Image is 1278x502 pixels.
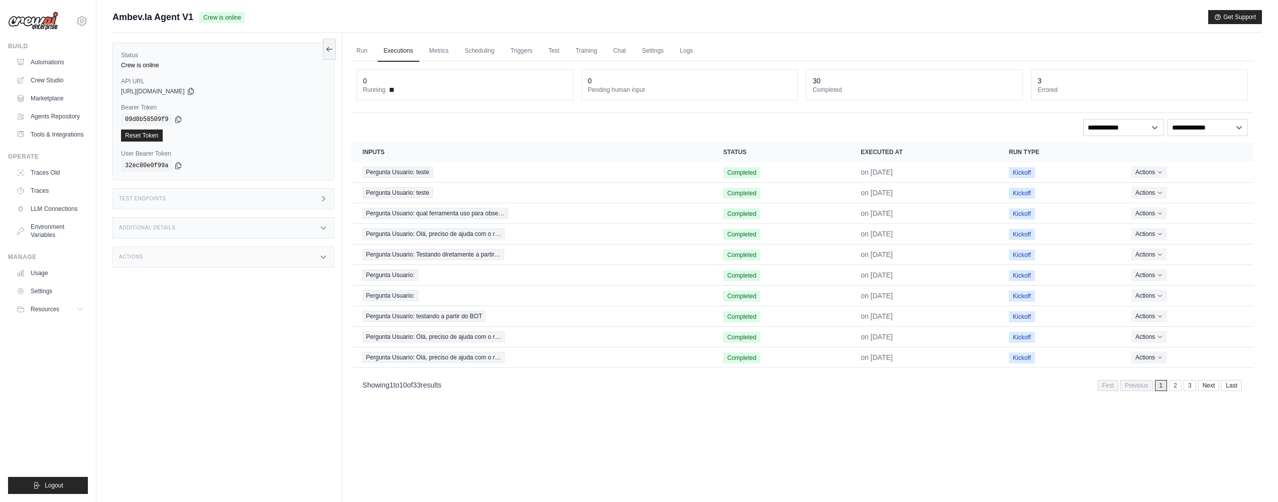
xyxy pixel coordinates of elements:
button: Resources [12,301,88,317]
a: 2 [1169,380,1182,391]
a: Traces Old [12,165,88,181]
h3: Additional Details [119,225,175,231]
label: User Bearer Token [121,150,325,158]
nav: Pagination [1098,380,1242,391]
button: Logout [8,477,88,494]
span: Completed [723,167,760,178]
time: September 15, 2025 at 19:10 BST [861,250,893,259]
button: Actions for execution [1131,187,1167,199]
a: LLM Connections [12,201,88,217]
a: Automations [12,54,88,70]
a: Settings [636,41,669,62]
a: View execution details for Pergunta Usuario [363,187,699,198]
span: Kickoff [1009,291,1035,302]
span: Completed [723,291,760,302]
label: Status [121,51,325,59]
span: Completed [723,352,760,363]
th: Executed at [849,142,997,162]
a: Agents Repository [12,108,88,124]
span: 1 [1155,380,1168,391]
span: [URL][DOMAIN_NAME] [121,87,185,95]
a: View execution details for Pergunta Usuario [363,311,699,322]
a: Executions [378,41,419,62]
a: View execution details for Pergunta Usuario [363,208,699,219]
span: Pergunta Usuario: [363,270,418,281]
span: Pergunta Usuario: [363,290,418,301]
h3: Test Endpoints [119,196,166,202]
nav: Pagination [351,372,1254,398]
th: Status [711,142,849,162]
span: Completed [723,270,760,281]
iframe: Chat Widget [1228,454,1278,502]
a: Tools & Integrations [12,127,88,143]
a: View execution details for Pergunta Usuario [363,167,699,178]
a: Marketplace [12,90,88,106]
button: Get Support [1208,10,1262,24]
div: 3 [1037,76,1041,86]
a: 3 [1184,380,1196,391]
a: Test [542,41,565,62]
time: September 16, 2025 at 13:40 BST [861,230,893,238]
a: Environment Variables [12,219,88,243]
span: Kickoff [1009,167,1035,178]
a: View execution details for Pergunta Usuario [363,331,699,342]
span: Pergunta Usuario: Olá, preciso de ajuda com o r… [363,228,505,239]
div: Crew is online [121,61,325,69]
a: Traces [12,183,88,199]
time: September 16, 2025 at 16:48 BST [861,168,893,176]
a: View execution details for Pergunta Usuario [363,249,699,260]
label: Bearer Token [121,103,325,111]
span: Pergunta Usuario: teste [363,167,433,178]
a: Metrics [423,41,455,62]
a: Next [1198,380,1220,391]
div: 0 [588,76,592,86]
span: Kickoff [1009,270,1035,281]
span: Completed [723,229,760,240]
span: Ambev.Ia Agent V1 [112,10,193,24]
button: Actions for execution [1131,351,1167,363]
span: Completed [723,188,760,199]
span: Completed [723,332,760,343]
p: Showing to of results [363,380,441,390]
dt: Completed [812,86,1016,94]
a: Scheduling [458,41,500,62]
span: 33 [413,381,421,389]
a: Last [1221,380,1242,391]
a: Triggers [505,41,539,62]
span: Completed [723,249,760,261]
a: Chat [607,41,632,62]
span: Pergunta Usuario: Testando diretamente a partir… [363,249,504,260]
time: September 15, 2025 at 19:01 BST [861,333,893,341]
span: First [1098,380,1118,391]
span: 10 [399,381,407,389]
button: Actions for execution [1131,207,1167,219]
button: Actions for execution [1131,248,1167,261]
span: Kickoff [1009,352,1035,363]
div: Build [8,42,88,50]
div: 0 [363,76,367,86]
a: View execution details for Pergunta Usuario [363,352,699,363]
th: Inputs [351,142,711,162]
a: Training [569,41,603,62]
th: Run Type [997,142,1119,162]
span: Pergunta Usuario: Olá, preciso de ajuda com o r… [363,331,505,342]
label: API URL [121,77,325,85]
span: Kickoff [1009,249,1035,261]
span: Kickoff [1009,188,1035,199]
span: Logout [45,481,63,489]
button: Actions for execution [1131,331,1167,343]
a: View execution details for Pergunta Usuario [363,228,699,239]
button: Actions for execution [1131,228,1167,240]
span: Running [363,86,386,94]
span: Kickoff [1009,208,1035,219]
time: September 15, 2025 at 19:01 BST [861,312,893,320]
span: Resources [31,305,59,313]
code: 09d8b58509f9 [121,113,172,125]
div: Operate [8,153,88,161]
img: Logo [8,12,58,31]
span: Pergunta Usuario: qual ferramenta uso para obse… [363,208,508,219]
time: September 16, 2025 at 14:12 BST [861,209,893,217]
h3: Actions [119,254,143,260]
a: Settings [12,283,88,299]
